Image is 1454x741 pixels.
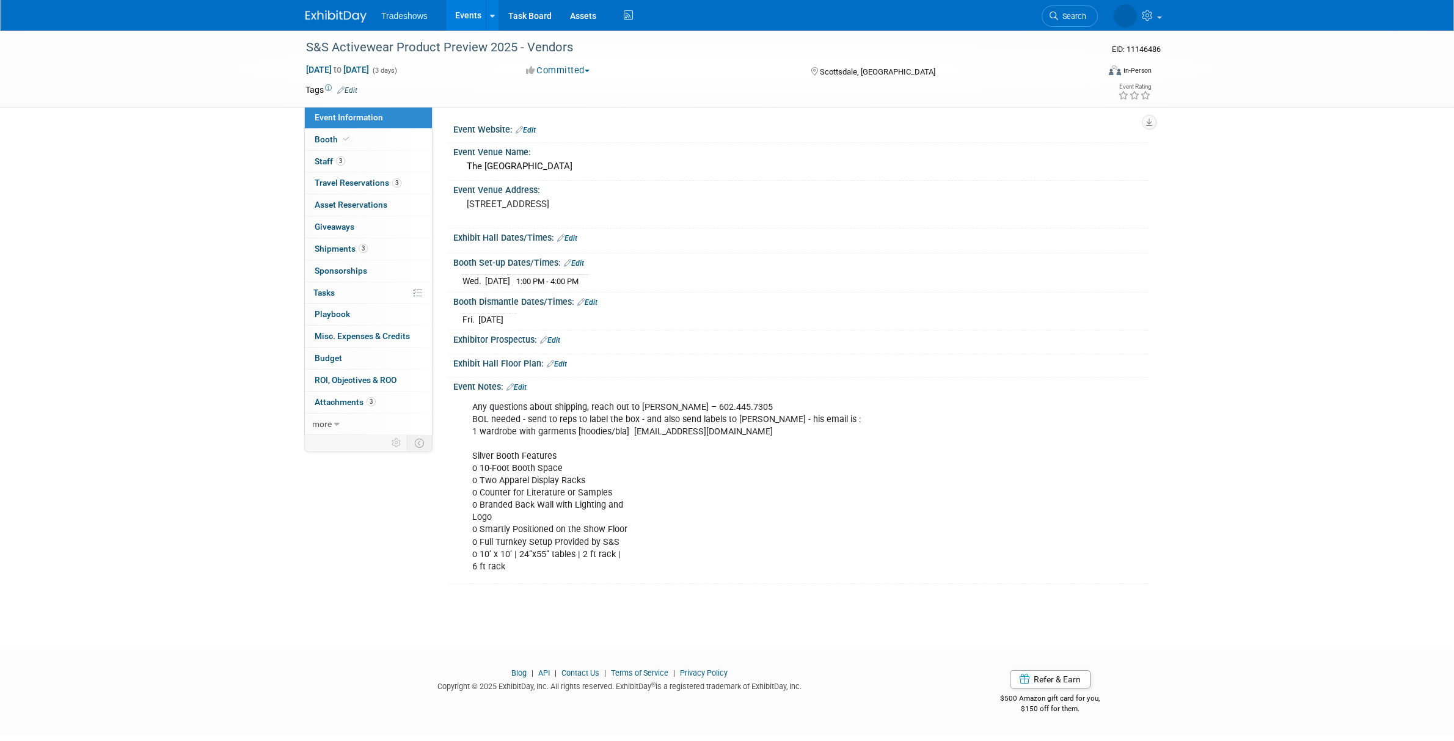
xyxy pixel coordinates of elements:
div: Event Rating [1118,84,1151,90]
span: [DATE] [DATE] [305,64,370,75]
div: S&S Activewear Product Preview 2025 - Vendors [302,37,1080,59]
span: | [552,668,560,677]
a: Event Information [305,107,432,128]
a: Refer & Earn [1010,670,1090,688]
a: Booth [305,129,432,150]
td: [DATE] [478,313,503,326]
span: Tradeshows [381,11,428,21]
td: Toggle Event Tabs [407,435,433,451]
span: Event Information [315,112,383,122]
span: Budget [315,353,342,363]
span: Travel Reservations [315,178,401,188]
a: Playbook [305,304,432,325]
img: Format-Inperson.png [1109,65,1121,75]
sup: ® [651,681,656,688]
span: Event ID: 11146486 [1112,45,1161,54]
a: Edit [557,234,577,243]
span: Search [1058,12,1086,21]
span: 3 [359,244,368,253]
a: Travel Reservations3 [305,172,432,194]
div: Exhibitor Prospectus: [453,330,1149,346]
div: Exhibit Hall Dates/Times: [453,228,1149,244]
div: Event Format [1026,64,1152,82]
span: more [312,419,332,429]
span: Misc. Expenses & Credits [315,331,410,341]
div: Event Venue Address: [453,181,1149,196]
a: API [538,668,550,677]
a: ROI, Objectives & ROO [305,370,432,391]
span: 1:00 PM - 4:00 PM [516,277,579,286]
span: Tasks [313,288,335,297]
a: Sponsorships [305,260,432,282]
a: more [305,414,432,435]
a: Edit [506,383,527,392]
a: Contact Us [561,668,599,677]
img: ExhibitDay [305,10,367,23]
span: Shipments [315,244,368,254]
a: Privacy Policy [680,668,728,677]
div: Exhibit Hall Floor Plan: [453,354,1149,370]
span: Giveaways [315,222,354,232]
a: Asset Reservations [305,194,432,216]
span: (3 days) [371,67,397,75]
span: | [670,668,678,677]
a: Terms of Service [611,668,668,677]
button: Committed [522,64,594,77]
td: Wed. [462,274,485,287]
span: to [332,65,343,75]
span: Playbook [315,309,350,319]
a: Edit [547,360,567,368]
a: Edit [564,259,584,268]
div: $150 off for them. [952,704,1149,714]
div: Event Venue Name: [453,143,1149,158]
span: Sponsorships [315,266,367,276]
a: Attachments3 [305,392,432,413]
span: 3 [392,178,401,188]
span: Asset Reservations [315,200,387,210]
div: $500 Amazon gift card for you, [952,685,1149,714]
td: Personalize Event Tab Strip [386,435,407,451]
td: [DATE] [485,274,510,287]
a: Tasks [305,282,432,304]
span: Booth [315,134,352,144]
span: 3 [367,397,376,406]
td: Tags [305,84,357,96]
pre: [STREET_ADDRESS] [467,199,729,210]
span: | [601,668,609,677]
img: Linda Yilmazian [1114,4,1137,27]
a: Edit [516,126,536,134]
a: Edit [540,336,560,345]
a: Staff3 [305,151,432,172]
a: Shipments3 [305,238,432,260]
a: Edit [337,86,357,95]
a: Search [1042,5,1098,27]
div: Copyright © 2025 ExhibitDay, Inc. All rights reserved. ExhibitDay is a registered trademark of Ex... [305,678,933,692]
i: Booth reservation complete [343,136,349,142]
div: Any questions about shipping, reach out to [PERSON_NAME] – 602.445.7305 BOL needed - send to reps... [464,395,1014,579]
span: Scottsdale, [GEOGRAPHIC_DATA] [820,67,935,76]
a: Edit [577,298,597,307]
span: ROI, Objectives & ROO [315,375,396,385]
a: Blog [511,668,527,677]
div: The [GEOGRAPHIC_DATA] [462,157,1139,176]
a: Budget [305,348,432,369]
td: Fri. [462,313,478,326]
span: Attachments [315,397,376,407]
div: Event Notes: [453,378,1149,393]
a: Giveaways [305,216,432,238]
div: Booth Dismantle Dates/Times: [453,293,1149,308]
span: | [528,668,536,677]
div: Event Website: [453,120,1149,136]
span: Staff [315,156,345,166]
div: In-Person [1123,66,1152,75]
div: Booth Set-up Dates/Times: [453,254,1149,269]
span: 3 [336,156,345,166]
a: Misc. Expenses & Credits [305,326,432,347]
